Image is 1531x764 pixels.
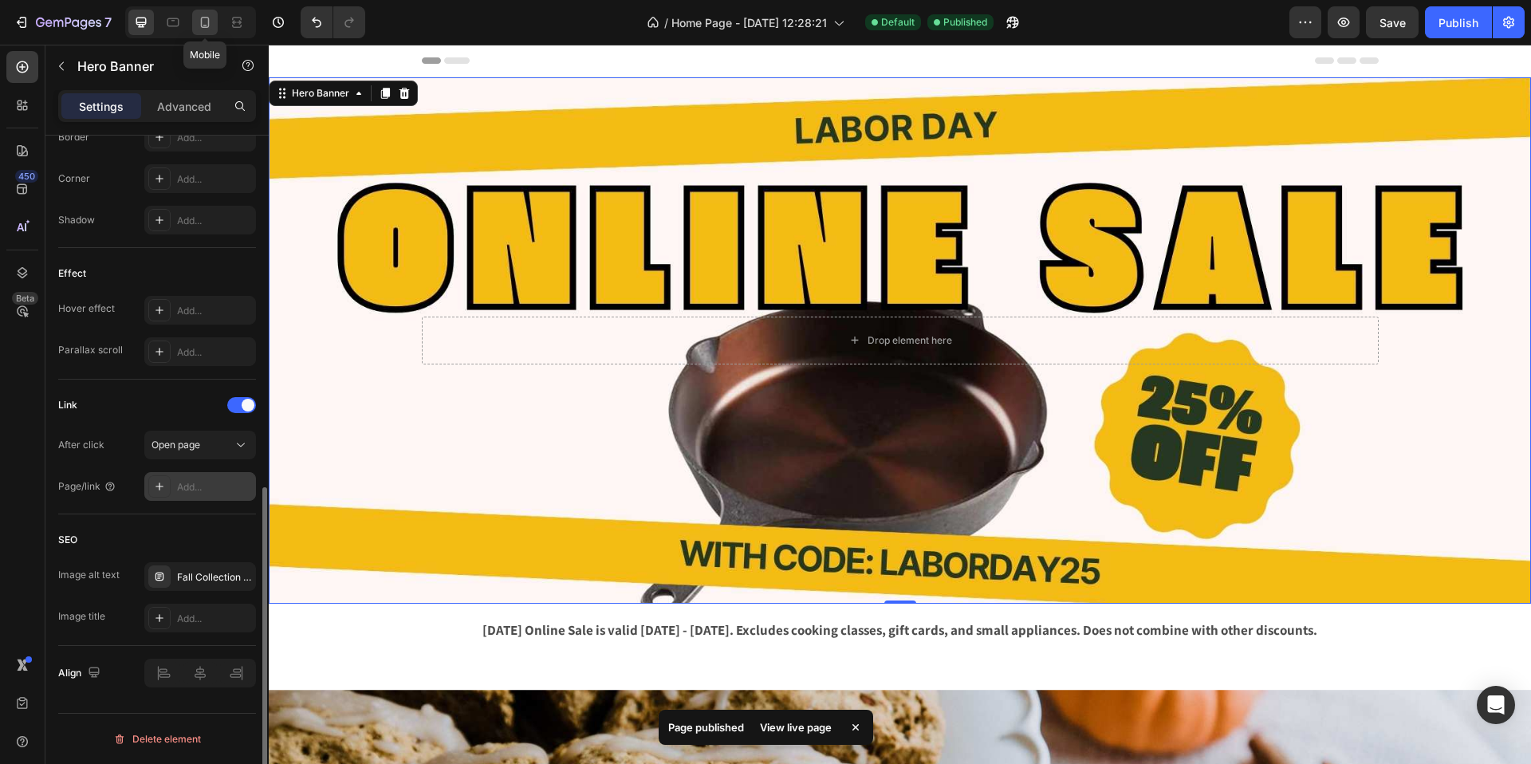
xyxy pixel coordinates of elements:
p: Advanced [157,98,211,115]
span: Published [943,15,987,30]
div: Add... [177,345,252,360]
span: Save [1379,16,1406,30]
div: Undo/Redo [301,6,365,38]
div: Effect [58,266,86,281]
div: Fall Collection Image Banner [177,570,252,585]
div: Image title [58,609,105,624]
div: Add... [177,172,252,187]
div: Hero Banner [20,41,84,56]
p: Page published [668,719,744,735]
div: Corner [58,171,90,186]
div: Hover effect [58,301,115,316]
div: Parallax scroll [58,343,123,357]
div: Open Intercom Messenger [1477,686,1515,724]
div: 450 [15,170,38,183]
p: [DATE] Online Sale is valid [DATE] - [DATE]. Excludes cooking classes, gift cards, and small appl... [167,573,1096,598]
p: Settings [79,98,124,115]
button: Publish [1425,6,1492,38]
span: Open page [152,439,200,451]
div: Beta [12,292,38,305]
div: Link [58,398,77,412]
div: Shadow [58,213,95,227]
iframe: Design area [269,45,1531,764]
div: SEO [58,533,77,547]
div: Publish [1439,14,1478,31]
div: Add... [177,214,252,228]
button: Open page [144,431,256,459]
span: Home Page - [DATE] 12:28:21 [671,14,827,31]
div: Align [58,663,104,684]
div: Add... [177,480,252,494]
div: Page/link [58,479,116,494]
p: 7 [104,13,112,32]
div: Drop element here [599,289,683,302]
div: After click [58,438,104,452]
div: Border [58,130,89,144]
button: 7 [6,6,119,38]
p: Hero Banner [77,57,213,76]
div: Add... [177,304,252,318]
div: Add... [177,131,252,145]
div: Delete element [113,730,201,749]
div: Image alt text [58,568,120,582]
div: View live page [750,716,841,738]
span: / [664,14,668,31]
button: Save [1366,6,1419,38]
button: Delete element [58,727,256,752]
span: Default [881,15,915,30]
div: Add... [177,612,252,626]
